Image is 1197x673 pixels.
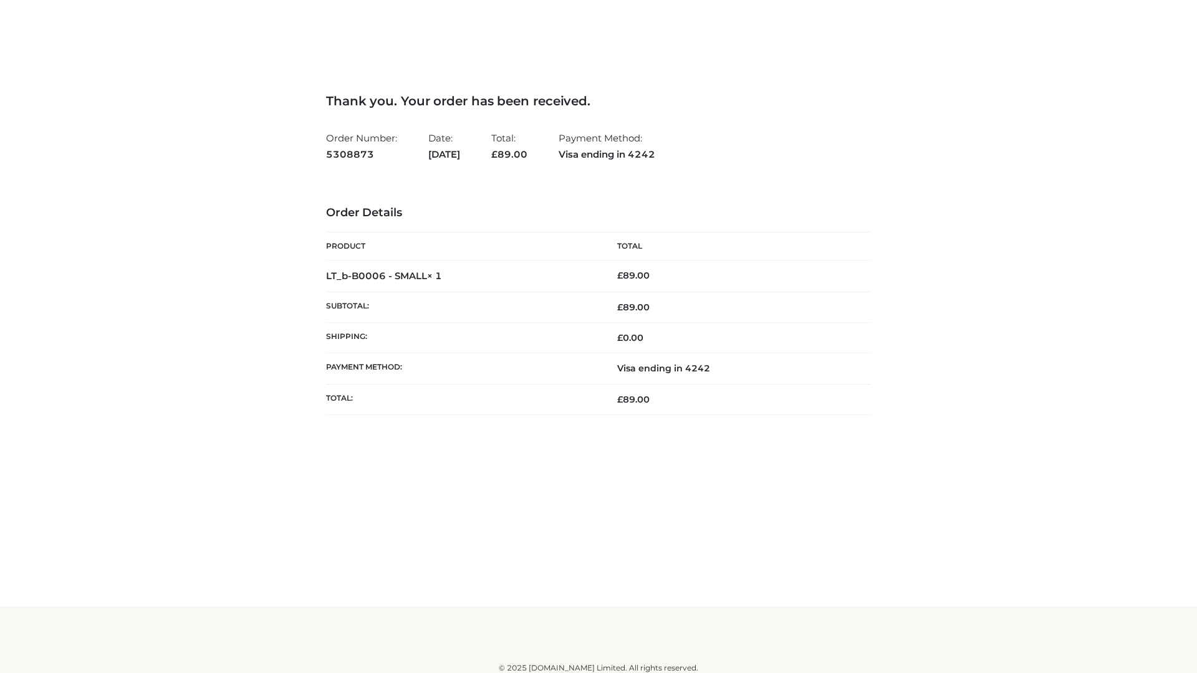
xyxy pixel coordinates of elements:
bdi: 89.00 [617,270,650,281]
th: Total: [326,384,598,414]
span: £ [617,302,623,313]
strong: LT_b-B0006 - SMALL [326,270,442,282]
strong: Visa ending in 4242 [559,146,655,163]
li: Date: [428,127,460,165]
span: 89.00 [491,148,527,160]
th: Product [326,232,598,260]
li: Payment Method: [559,127,655,165]
strong: × 1 [427,270,442,282]
h3: Order Details [326,206,871,220]
h3: Thank you. Your order has been received. [326,93,871,108]
span: £ [617,394,623,405]
span: £ [491,148,498,160]
span: 89.00 [617,394,650,405]
li: Total: [491,127,527,165]
span: £ [617,332,623,343]
strong: 5308873 [326,146,397,163]
strong: [DATE] [428,146,460,163]
th: Total [598,232,871,260]
bdi: 0.00 [617,332,643,343]
span: £ [617,270,623,281]
th: Shipping: [326,323,598,353]
td: Visa ending in 4242 [598,353,871,384]
li: Order Number: [326,127,397,165]
th: Subtotal: [326,292,598,322]
th: Payment method: [326,353,598,384]
span: 89.00 [617,302,650,313]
